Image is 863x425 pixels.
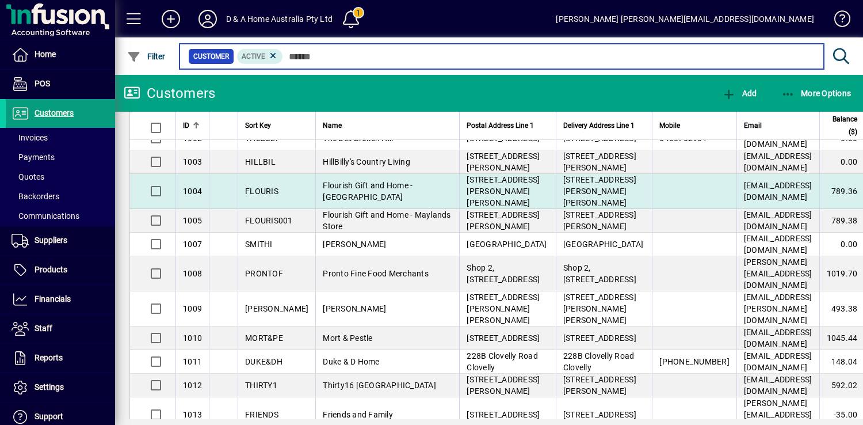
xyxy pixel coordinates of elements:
span: [EMAIL_ADDRESS][DOMAIN_NAME] [744,210,812,231]
span: POS [35,79,50,88]
span: Pronto Fine Food Merchants [323,269,429,278]
span: 1008 [183,269,202,278]
a: Suppliers [6,226,115,255]
span: Flourish Gift and Home - Maylands Store [323,210,450,231]
span: Balance ($) [827,113,858,138]
span: Invoices [12,133,48,142]
span: 1009 [183,304,202,313]
span: MORT&PE [245,333,283,343]
span: Shop 2, [STREET_ADDRESS] [563,263,636,284]
span: Suppliers [35,236,67,245]
span: Add [722,89,757,98]
span: Home [35,50,56,59]
div: [PERSON_NAME] [PERSON_NAME][EMAIL_ADDRESS][DOMAIN_NAME] [556,10,814,28]
button: Add [719,83,759,104]
span: 1010 [183,333,202,343]
span: Name [323,119,342,132]
a: Home [6,40,115,69]
span: [EMAIL_ADDRESS][PERSON_NAME][DOMAIN_NAME] [744,293,812,325]
button: Profile [189,9,226,29]
button: More Options [778,83,854,104]
span: [STREET_ADDRESS][PERSON_NAME] [467,375,540,396]
div: Email [744,119,812,132]
span: Mobile [659,119,680,132]
span: 1004 [183,187,202,196]
span: [PERSON_NAME][EMAIL_ADDRESS][DOMAIN_NAME] [744,257,812,290]
span: [STREET_ADDRESS][PERSON_NAME] [563,151,636,172]
span: Backorders [12,192,59,201]
span: 1012 [183,381,202,390]
span: [EMAIL_ADDRESS][DOMAIN_NAME] [744,351,812,372]
span: Postal Address Line 1 [467,119,534,132]
span: Shop 2, [STREET_ADDRESS] [467,263,540,284]
span: 228B Clovelly Road Clovelly [563,351,635,372]
a: Settings [6,373,115,402]
span: Customers [35,108,74,117]
span: Friends and Family [323,410,393,419]
span: Mort & Pestle [323,333,372,343]
div: ID [183,119,202,132]
a: Reports [6,344,115,373]
span: 1007 [183,240,202,249]
span: [GEOGRAPHIC_DATA] [563,240,643,249]
span: More Options [781,89,851,98]
span: [EMAIL_ADDRESS][DOMAIN_NAME] [744,328,812,348]
span: [STREET_ADDRESS][PERSON_NAME][PERSON_NAME] [467,175,540,207]
a: Financials [6,285,115,314]
span: [PERSON_NAME] [323,304,386,313]
span: Support [35,412,63,421]
span: Flourish Gift and Home - [GEOGRAPHIC_DATA] [323,181,413,202]
span: FLOURIS [245,187,278,196]
a: Products [6,256,115,284]
span: Email [744,119,762,132]
span: HILLBIL [245,157,276,166]
button: Add [152,9,189,29]
span: [GEOGRAPHIC_DATA] [467,240,547,249]
span: PRONTOF [245,269,283,278]
span: [STREET_ADDRESS] [467,333,540,343]
span: [EMAIL_ADDRESS][DOMAIN_NAME] [744,181,812,202]
span: Active [242,52,265,60]
span: [EMAIL_ADDRESS][DOMAIN_NAME] [744,375,812,396]
span: [STREET_ADDRESS][PERSON_NAME] [563,375,636,396]
span: FRIENDS [245,410,278,419]
span: Reports [35,353,63,362]
span: 1003 [183,157,202,166]
span: [PERSON_NAME] [323,240,386,249]
span: FLOURIS001 [245,216,293,225]
span: Communications [12,211,79,221]
span: [STREET_ADDRESS] [563,333,636,343]
span: SMITHI [245,240,273,249]
span: 1011 [183,357,202,366]
span: [STREET_ADDRESS][PERSON_NAME][PERSON_NAME] [563,293,636,325]
span: Products [35,265,67,274]
span: 228B Clovelly Road Clovelly [467,351,538,372]
span: THIRTY1 [245,381,277,390]
span: [STREET_ADDRESS][PERSON_NAME] [467,210,540,231]
span: Quotes [12,172,44,181]
span: [STREET_ADDRESS][PERSON_NAME][PERSON_NAME] [467,293,540,325]
a: Staff [6,314,115,343]
span: 1005 [183,216,202,225]
span: DUKE&DH [245,357,282,366]
span: Staff [35,324,52,333]
span: [STREET_ADDRESS] [467,410,540,419]
span: [EMAIL_ADDRESS][DOMAIN_NAME] [744,234,812,255]
button: Filter [124,46,169,67]
span: Sort Key [245,119,271,132]
div: Customers [124,84,215,103]
span: Delivery Address Line 1 [563,119,635,132]
span: [EMAIL_ADDRESS][DOMAIN_NAME] [744,151,812,172]
span: [PERSON_NAME] [245,304,308,313]
div: Mobile [659,119,730,132]
mat-chip: Activation Status: Active [237,49,283,64]
span: Settings [35,382,64,392]
a: Invoices [6,128,115,147]
span: [STREET_ADDRESS][PERSON_NAME][PERSON_NAME] [563,175,636,207]
span: Financials [35,294,71,303]
a: Knowledge Base [826,2,849,40]
span: Filter [127,52,166,61]
a: Backorders [6,187,115,206]
span: Duke & D Home [323,357,379,366]
span: [STREET_ADDRESS] [563,410,636,419]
